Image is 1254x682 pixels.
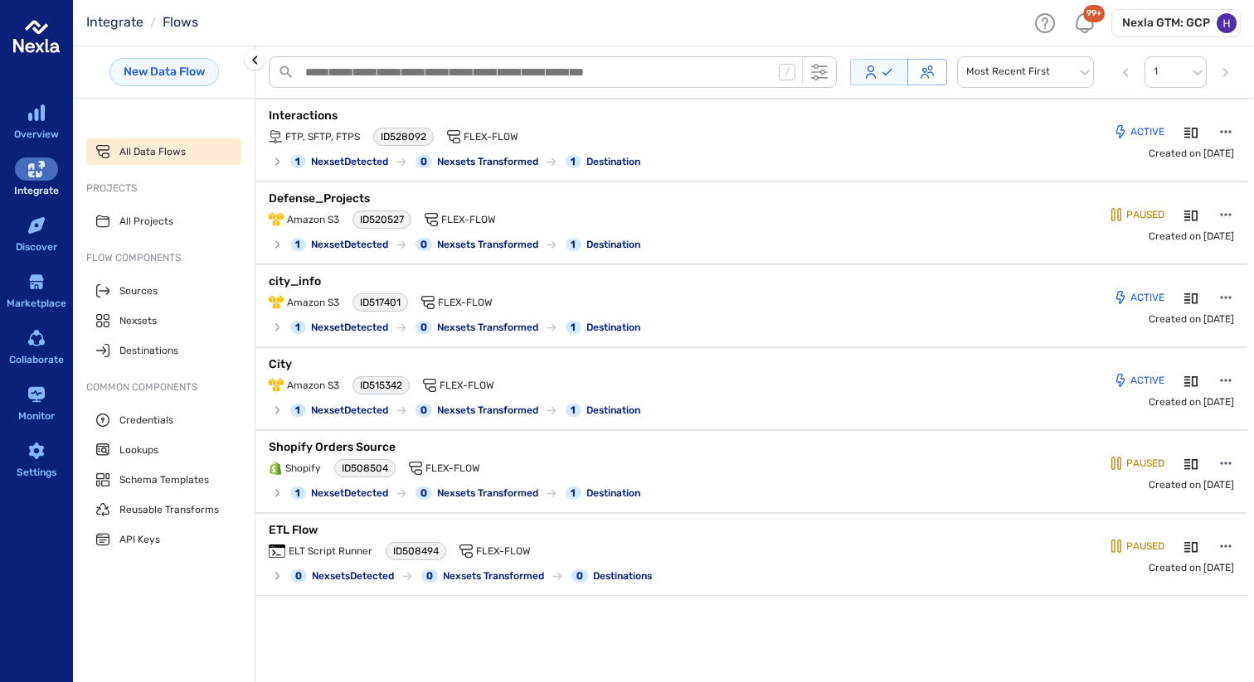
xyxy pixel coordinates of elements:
div: Integrate [14,182,59,200]
span: Destination [586,486,640,500]
div: Marketplace [7,295,66,312]
div: Collaborate [9,351,64,369]
div: chip-with-copy [373,128,434,146]
a: Lookups [86,437,241,463]
span: Destination [586,404,640,417]
span: Nexsets Transformed [437,404,538,417]
span: Created on [DATE] [1149,147,1234,160]
p: Paused [1126,210,1164,220]
img: Shopify [269,462,282,475]
span: Nexsets Detected [312,569,394,583]
div: Discover [16,239,57,256]
span: Schema Templates [119,473,209,486]
p: City [269,356,683,373]
svg: Details [1184,540,1198,554]
span: Nexsets Transformed [437,155,538,168]
div: Overview [14,126,59,143]
span: Flex-Flow [440,379,494,392]
a: Reusable Transforms [86,496,241,523]
div: chip-with-copy [352,210,411,229]
div: 1 [566,155,581,168]
span: ID 508494 [393,545,439,557]
p: Active [1130,127,1164,137]
div: Monitor [18,408,55,425]
div: 0 [571,569,588,583]
span: Projects [86,181,241,195]
span: Nexsets Transformed [437,321,538,334]
div: 1 [290,321,306,334]
span: Flex-Flow [476,544,531,558]
span: Amazon S3 [287,379,339,392]
div: 1 [566,321,581,334]
p: Interactions [269,108,683,124]
div: Access Level-uncontrolled [850,59,947,85]
span: ID 528092 [381,131,426,143]
svg: Details [1184,292,1198,305]
div: Help [1032,10,1058,36]
img: logo [13,13,60,60]
a: Discover [10,212,63,259]
span: Created on [DATE] [1149,230,1234,243]
span: Amazon S3 [287,296,339,309]
div: / [779,64,795,80]
div: search-bar-container [269,56,947,88]
svg: Details [1184,375,1198,388]
svg: Details [1184,209,1198,222]
span: ID 515342 [360,380,402,391]
span: Flex-Flow [438,296,493,309]
div: 1 [290,404,306,417]
span: Amazon S3 [287,213,339,226]
button: Details [1184,291,1198,304]
nav: breadcrumb [86,12,198,33]
span: All Data Flows [119,145,186,158]
img: FTP, SFTP, FTPS [269,130,282,143]
span: Shopify [285,462,321,475]
img: Amazon S3 [269,296,284,309]
span: ELT Script Runner [289,544,372,558]
div: chip-with-copy [352,293,408,312]
p: Active [1130,293,1164,302]
a: Settings [10,438,63,484]
span: Flex-Flow [425,462,480,475]
li: / [150,13,156,33]
span: Destination [586,238,640,251]
button: Owned by me [850,59,908,85]
div: sub-menu-container [73,46,255,682]
div: 0 [290,569,307,583]
a: Integrate [86,14,143,30]
div: 0 [421,569,438,583]
div: chip-with-copy [352,376,410,394]
span: FTP, SFTP, FTPS [285,130,360,143]
span: Nexset Detected [311,404,388,417]
p: Paused [1126,458,1164,468]
span: Destination [586,155,640,168]
span: Nexsets Transformed [437,486,538,500]
span: Lookups [119,443,158,457]
a: Credentials [86,407,241,433]
span: Sources [119,284,158,297]
span: Nexset Detected [311,321,388,334]
button: Details [1184,208,1198,221]
div: 1 [566,238,581,251]
div: 0 [416,321,432,334]
span: Created on [DATE] [1149,312,1234,326]
a: Sources [86,278,241,304]
button: Details [1184,374,1198,387]
div: 0 [416,404,432,417]
span: Nexset Detected [311,155,388,168]
span: API Keys [119,533,160,546]
img: ELT Script Runner [269,544,285,558]
div: 1 [566,404,581,417]
button: Details [1184,457,1198,470]
span: ID 508504 [342,462,388,474]
div: 99+ [1083,5,1105,23]
span: Created on [DATE] [1149,395,1234,409]
div: Notifications [1072,10,1098,36]
a: All Data Flows [86,138,241,165]
button: Details [1184,125,1198,138]
span: Flex-Flow [464,130,518,143]
a: Integrate [10,156,63,202]
a: Monitor [10,381,63,428]
span: Created on [DATE] [1149,561,1234,574]
svg: Details [1184,457,1198,471]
